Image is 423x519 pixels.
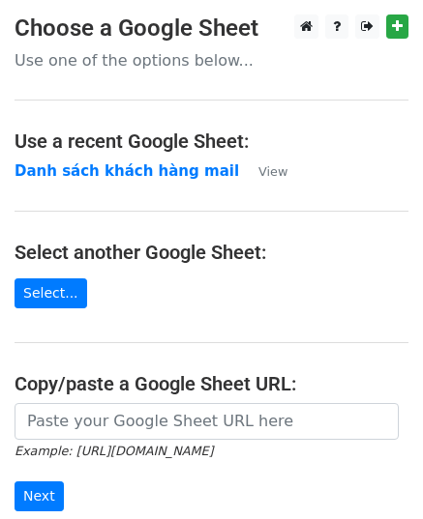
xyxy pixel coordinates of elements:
h4: Copy/paste a Google Sheet URL: [15,372,408,395]
p: Use one of the options below... [15,50,408,71]
a: View [239,162,287,180]
input: Paste your Google Sheet URL here [15,403,399,440]
h3: Choose a Google Sheet [15,14,408,43]
a: Danh sách khách hàng mail [15,162,239,180]
small: View [258,164,287,179]
a: Select... [15,278,87,308]
h4: Select another Google Sheet: [15,241,408,264]
small: Example: [URL][DOMAIN_NAME] [15,444,213,458]
h4: Use a recent Google Sheet: [15,130,408,153]
input: Next [15,481,64,511]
